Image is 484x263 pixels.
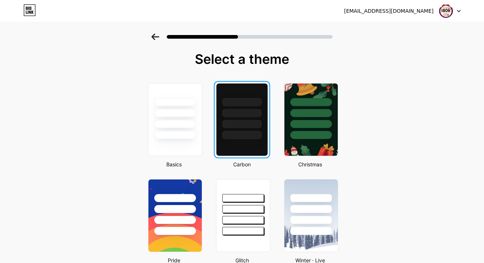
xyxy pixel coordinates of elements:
div: Basics [146,160,202,168]
img: mrtechbdofficial [439,4,453,18]
div: Christmas [282,160,338,168]
div: Select a theme [145,52,339,66]
div: [EMAIL_ADDRESS][DOMAIN_NAME] [344,7,434,15]
div: Carbon [214,160,270,168]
